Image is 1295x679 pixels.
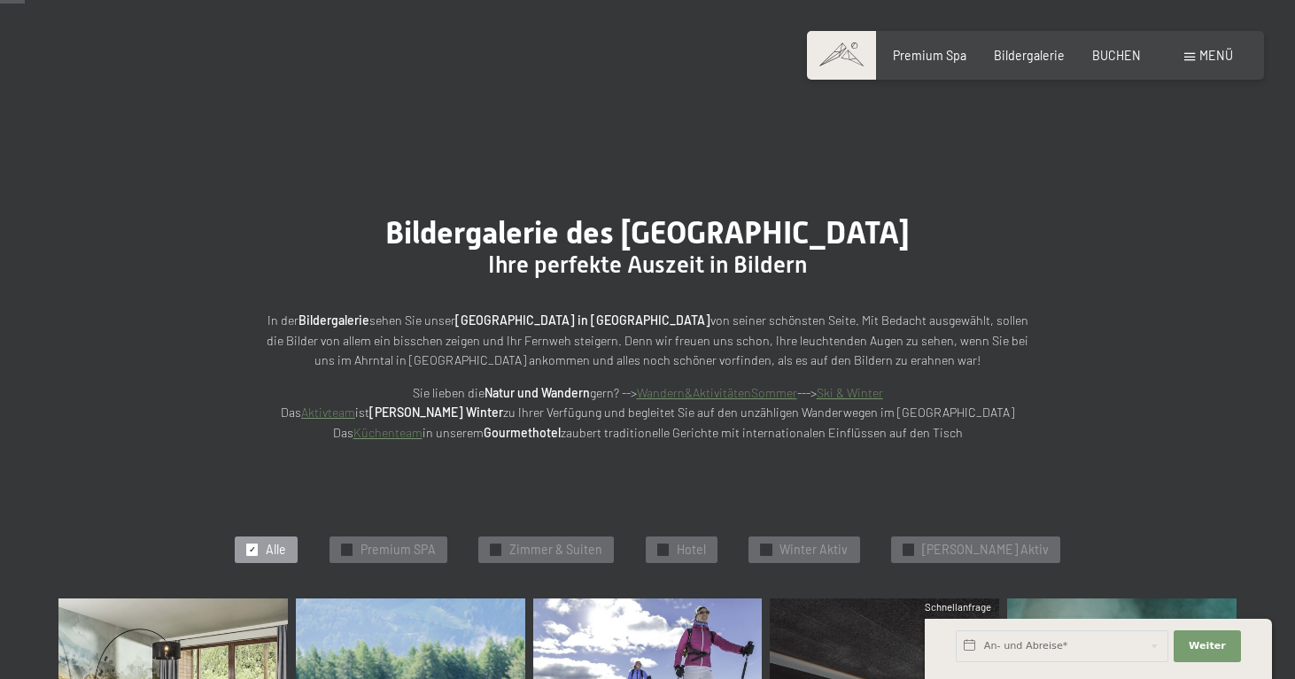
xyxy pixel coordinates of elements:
[385,214,910,251] span: Bildergalerie des [GEOGRAPHIC_DATA]
[488,251,807,278] span: Ihre perfekte Auszeit in Bildern
[301,405,355,420] a: Aktivteam
[343,544,350,555] span: ✓
[484,425,561,440] strong: Gourmethotel
[361,541,436,559] span: Premium SPA
[904,544,911,555] span: ✓
[1199,48,1233,63] span: Menü
[677,541,706,559] span: Hotel
[1174,630,1241,662] button: Weiter
[779,541,848,559] span: Winter Aktiv
[893,48,966,63] a: Premium Spa
[925,601,991,613] span: Schnellanfrage
[299,312,369,328] strong: Bildergalerie
[994,48,1065,63] a: Bildergalerie
[258,383,1037,444] p: Sie lieben die gern? --> ---> Das ist zu Ihrer Verfügung und begleitet Sie auf den unzähligen Wan...
[353,425,423,440] a: Küchenteam
[369,405,503,420] strong: [PERSON_NAME] Winter
[637,385,797,400] a: Wandern&AktivitätenSommer
[485,385,590,400] strong: Natur und Wandern
[763,544,770,555] span: ✓
[509,541,602,559] span: Zimmer & Suiten
[249,544,256,555] span: ✓
[258,311,1037,371] p: In der sehen Sie unser von seiner schönsten Seite. Mit Bedacht ausgewählt, sollen die Bilder von ...
[659,544,666,555] span: ✓
[1092,48,1141,63] a: BUCHEN
[922,541,1049,559] span: [PERSON_NAME] Aktiv
[455,312,710,328] strong: [GEOGRAPHIC_DATA] in [GEOGRAPHIC_DATA]
[1189,639,1226,653] span: Weiter
[492,544,500,555] span: ✓
[817,385,883,400] a: Ski & Winter
[266,541,286,559] span: Alle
